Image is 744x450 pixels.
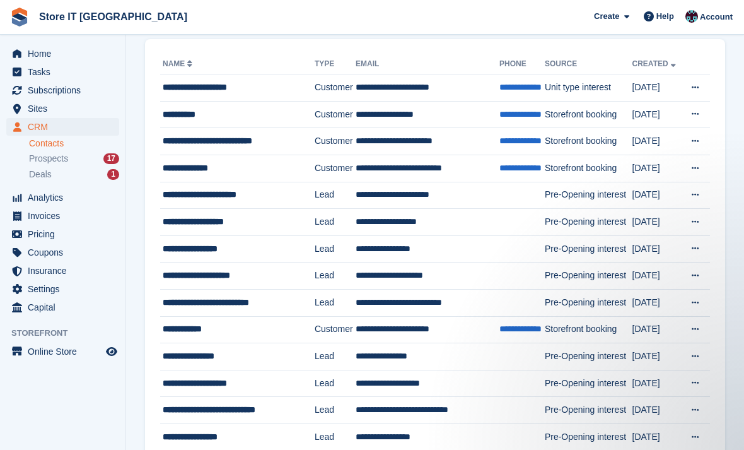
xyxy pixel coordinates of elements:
span: Home [28,45,103,62]
a: menu [6,280,119,298]
th: Phone [499,54,545,74]
td: Storefront booking [545,316,632,343]
td: Customer [315,101,356,128]
span: Invoices [28,207,103,225]
span: Tasks [28,63,103,81]
th: Source [545,54,632,74]
span: Deals [29,169,52,181]
a: menu [6,299,119,316]
td: Customer [315,155,356,182]
td: Pre-Opening interest [545,343,632,370]
div: 17 [103,153,119,164]
span: Insurance [28,262,103,280]
td: [DATE] [632,209,682,236]
td: Pre-Opening interest [545,209,632,236]
td: Lead [315,397,356,424]
td: [DATE] [632,155,682,182]
a: menu [6,207,119,225]
a: Contacts [29,138,119,150]
td: [DATE] [632,316,682,343]
td: [DATE] [632,343,682,370]
td: Customer [315,128,356,155]
a: menu [6,45,119,62]
div: 1 [107,169,119,180]
a: menu [6,244,119,261]
td: Lead [315,235,356,263]
a: Store IT [GEOGRAPHIC_DATA] [34,6,192,27]
a: Created [632,59,678,68]
a: menu [6,262,119,280]
span: Coupons [28,244,103,261]
span: Help [656,10,674,23]
td: Lead [315,182,356,209]
td: Lead [315,263,356,290]
span: Account [700,11,733,23]
a: menu [6,225,119,243]
td: Pre-Opening interest [545,235,632,263]
td: Pre-Opening interest [545,370,632,397]
td: Lead [315,343,356,370]
a: menu [6,100,119,117]
td: Lead [315,209,356,236]
a: menu [6,189,119,206]
th: Type [315,54,356,74]
img: James Campbell Adamson [685,10,698,23]
span: Settings [28,280,103,298]
span: Capital [28,299,103,316]
td: Storefront booking [545,101,632,128]
span: Analytics [28,189,103,206]
td: [DATE] [632,101,682,128]
td: [DATE] [632,370,682,397]
td: [DATE] [632,235,682,263]
span: Prospects [29,153,68,165]
img: stora-icon-8386f47178a22dfd0bd8f6a31ec36ba5ce8667c1dd55bd0f319d3a0aa187defe.svg [10,8,29,27]
span: Subscriptions [28,81,103,99]
span: CRM [28,118,103,136]
span: Storefront [11,327,125,340]
td: Storefront booking [545,128,632,155]
td: Pre-Opening interest [545,289,632,316]
td: [DATE] [632,128,682,155]
td: Unit type interest [545,74,632,102]
span: Pricing [28,225,103,243]
td: [DATE] [632,263,682,290]
td: [DATE] [632,289,682,316]
td: [DATE] [632,74,682,102]
td: Storefront booking [545,155,632,182]
td: Pre-Opening interest [545,263,632,290]
td: Customer [315,74,356,102]
a: Deals 1 [29,168,119,181]
a: menu [6,63,119,81]
td: Lead [315,289,356,316]
a: Prospects 17 [29,152,119,165]
a: Name [163,59,195,68]
td: Lead [315,370,356,397]
td: Pre-Opening interest [545,397,632,424]
span: Create [594,10,619,23]
td: [DATE] [632,182,682,209]
th: Email [356,54,499,74]
a: Preview store [104,344,119,359]
a: menu [6,118,119,136]
td: [DATE] [632,397,682,424]
td: Pre-Opening interest [545,182,632,209]
a: menu [6,81,119,99]
a: menu [6,343,119,360]
span: Online Store [28,343,103,360]
span: Sites [28,100,103,117]
td: Customer [315,316,356,343]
